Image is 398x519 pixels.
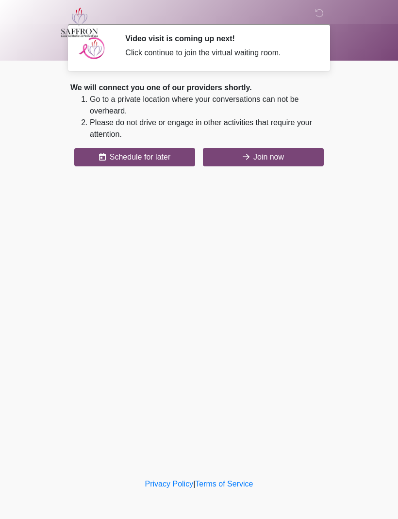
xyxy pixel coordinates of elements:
[90,117,328,140] li: Please do not drive or engage in other activities that require your attention.
[61,7,99,37] img: Saffron Laser Aesthetics and Medical Spa Logo
[193,480,195,488] a: |
[90,94,328,117] li: Go to a private location where your conversations can not be overheard.
[78,34,107,63] img: Agent Avatar
[70,82,328,94] div: We will connect you one of our providers shortly.
[74,148,195,166] button: Schedule for later
[195,480,253,488] a: Terms of Service
[125,47,313,59] div: Click continue to join the virtual waiting room.
[145,480,194,488] a: Privacy Policy
[203,148,324,166] button: Join now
